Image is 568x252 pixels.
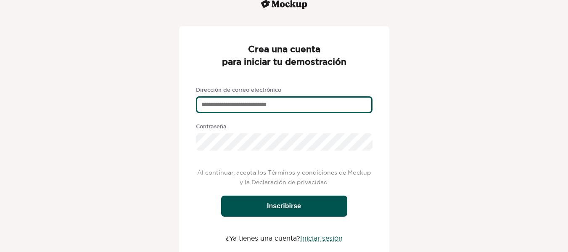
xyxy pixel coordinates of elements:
font: Al continuar, acepta los Términos y condiciones de Mockup y la Declaración de privacidad. [197,169,371,186]
font: Dirección de correo electrónico [196,87,281,93]
font: ¿Ya tienes una cuenta? [226,234,300,242]
button: Inscribirse [221,196,347,217]
font: Contraseña [196,123,227,129]
font: Inscribirse [267,202,301,210]
font: Crea una cuenta [248,44,320,54]
font: para iniciar tu demostración [222,57,346,66]
a: Iniciar sesión [300,234,343,242]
